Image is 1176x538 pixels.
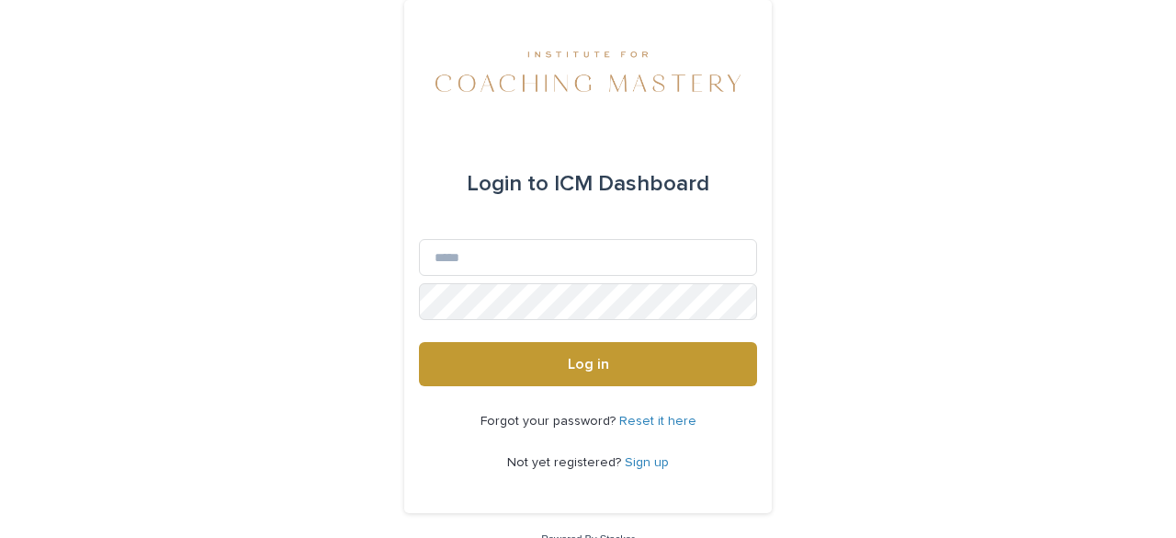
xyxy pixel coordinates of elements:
div: ICM Dashboard [467,158,709,210]
span: Forgot your password? [481,415,619,428]
span: Log in [568,357,609,372]
span: Login to [467,173,548,195]
a: Sign up [625,456,669,469]
img: yOsNXPgjR0ukC3J57Hyw [435,44,740,99]
button: Log in [419,342,757,386]
a: Reset it here [619,415,696,428]
span: Not yet registered? [507,456,625,469]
